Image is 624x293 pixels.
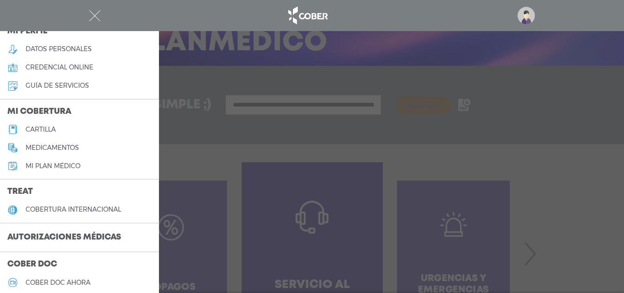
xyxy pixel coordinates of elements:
h5: Cober doc ahora [26,279,90,287]
h5: medicamentos [26,144,79,152]
img: profile-placeholder.svg [518,7,535,24]
h5: cartilla [26,126,56,133]
h5: guía de servicios [26,82,89,90]
h5: cobertura internacional [26,206,121,213]
h5: Mi plan médico [26,162,80,170]
img: Cober_menu-close-white.svg [89,10,100,21]
img: logo_cober_home-white.png [283,5,331,27]
h5: datos personales [26,45,92,53]
h5: credencial online [26,64,93,71]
